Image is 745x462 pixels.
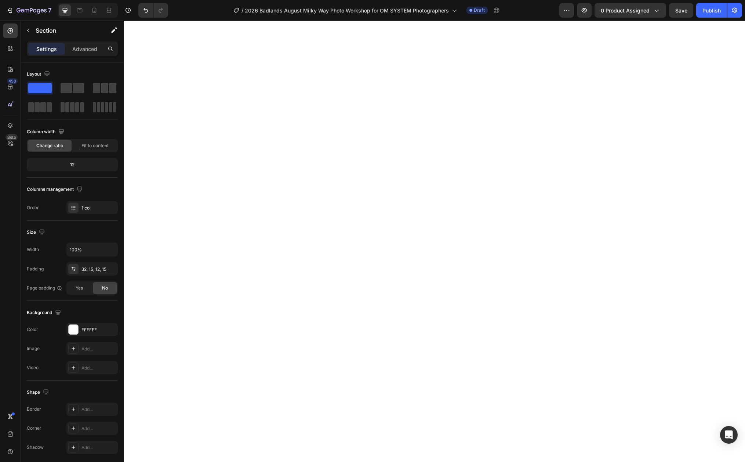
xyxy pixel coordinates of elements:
p: Section [36,26,96,35]
div: Shadow [27,444,44,451]
div: Page padding [27,285,62,291]
div: Order [27,204,39,211]
div: Layout [27,69,51,79]
div: Undo/Redo [138,3,168,18]
div: Border [27,406,41,412]
div: 1 col [81,205,116,211]
iframe: Design area [124,21,745,462]
button: Save [669,3,693,18]
div: Color [27,326,38,333]
div: Shape [27,388,50,397]
span: Save [675,7,687,14]
button: Publish [696,3,727,18]
span: Fit to content [81,142,109,149]
div: Video [27,364,39,371]
div: Columns management [27,185,84,194]
span: 0 product assigned [601,7,650,14]
div: Column width [27,127,66,137]
div: Beta [6,134,18,140]
div: Add... [81,346,116,352]
div: Add... [81,365,116,371]
div: Image [27,345,40,352]
span: Change ratio [36,142,63,149]
div: 12 [28,160,116,170]
div: 450 [7,78,18,84]
div: Publish [702,7,721,14]
div: 32, 15, 12, 15 [81,266,116,273]
div: Add... [81,425,116,432]
span: Yes [76,285,83,291]
button: 0 product assigned [595,3,666,18]
div: Open Intercom Messenger [720,426,738,444]
div: Add... [81,406,116,413]
span: No [102,285,108,291]
span: 2026 Badlands August Milky Way Photo Workshop for OM SYSTEM Photographers [245,7,449,14]
span: / [241,7,243,14]
p: 7 [48,6,51,15]
div: Corner [27,425,41,432]
div: Padding [27,266,44,272]
button: 7 [3,3,55,18]
p: Advanced [72,45,97,53]
p: Settings [36,45,57,53]
div: Width [27,246,39,253]
div: Size [27,228,46,237]
span: Draft [474,7,485,14]
div: Add... [81,444,116,451]
input: Auto [67,243,117,256]
div: Background [27,308,62,318]
div: FFFFFF [81,327,116,333]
